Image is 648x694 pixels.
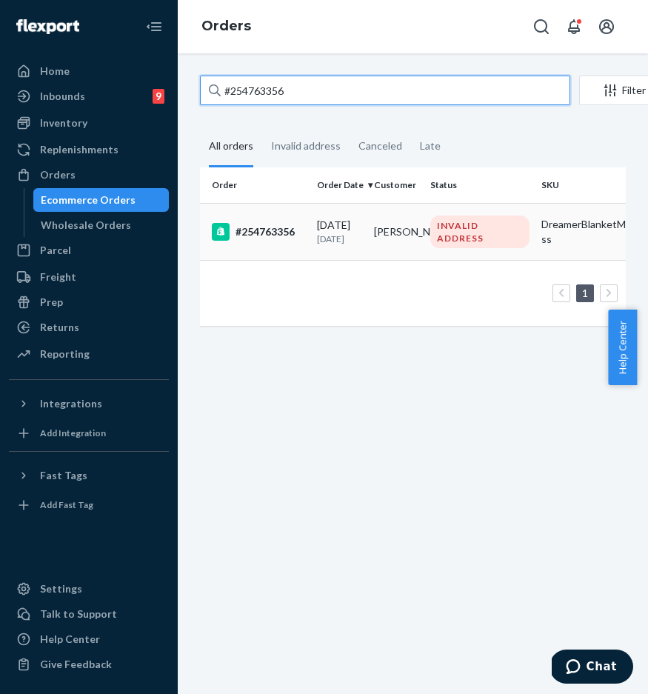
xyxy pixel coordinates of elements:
[16,19,79,34] img: Flexport logo
[424,167,535,203] th: Status
[41,218,131,233] div: Wholesale Orders
[40,498,93,511] div: Add Fast Tag
[608,310,637,385] button: Help Center
[552,650,633,687] iframe: Opens a widget where you can chat to one of our agents
[9,238,169,262] a: Parcel
[9,290,169,314] a: Prep
[358,127,402,165] div: Canceled
[40,396,102,411] div: Integrations
[190,5,263,48] ol: breadcrumbs
[9,493,169,517] a: Add Fast Tag
[153,89,164,104] div: 9
[209,127,253,167] div: All orders
[9,653,169,676] button: Give Feedback
[40,89,85,104] div: Inbounds
[559,12,589,41] button: Open notifications
[9,392,169,416] button: Integrations
[201,18,251,34] a: Orders
[9,59,169,83] a: Home
[9,342,169,366] a: Reporting
[41,193,136,207] div: Ecommerce Orders
[9,316,169,339] a: Returns
[374,178,419,191] div: Customer
[33,213,170,237] a: Wholesale Orders
[200,167,311,203] th: Order
[430,216,530,248] div: INVALID ADDRESS
[40,347,90,361] div: Reporting
[40,320,79,335] div: Returns
[200,76,570,105] input: Search orders
[40,632,100,647] div: Help Center
[317,218,362,245] div: [DATE]
[9,464,169,487] button: Fast Tags
[40,295,63,310] div: Prep
[40,581,82,596] div: Settings
[9,265,169,289] a: Freight
[40,468,87,483] div: Fast Tags
[9,627,169,651] a: Help Center
[9,602,169,626] button: Talk to Support
[40,167,76,182] div: Orders
[271,127,341,165] div: Invalid address
[9,138,169,161] a: Replenishments
[368,203,425,260] td: [PERSON_NAME]
[139,12,169,41] button: Close Navigation
[9,421,169,445] a: Add Integration
[40,427,106,439] div: Add Integration
[40,657,112,672] div: Give Feedback
[527,12,556,41] button: Open Search Box
[9,111,169,135] a: Inventory
[311,167,368,203] th: Order Date
[592,12,621,41] button: Open account menu
[317,233,362,245] p: [DATE]
[212,223,305,241] div: #254763356
[420,127,441,165] div: Late
[40,116,87,130] div: Inventory
[40,607,117,621] div: Talk to Support
[40,142,118,157] div: Replenishments
[9,163,169,187] a: Orders
[579,287,591,299] a: Page 1 is your current page
[9,577,169,601] a: Settings
[40,64,70,79] div: Home
[33,188,170,212] a: Ecommerce Orders
[9,84,169,108] a: Inbounds9
[40,243,71,258] div: Parcel
[40,270,76,284] div: Freight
